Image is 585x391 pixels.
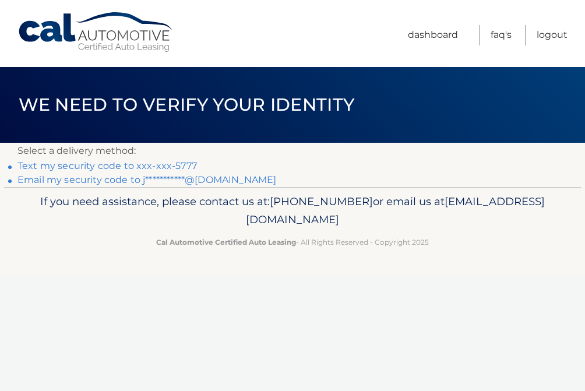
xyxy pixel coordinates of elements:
[17,143,568,159] p: Select a delivery method:
[22,236,563,248] p: - All Rights Reserved - Copyright 2025
[491,25,512,45] a: FAQ's
[537,25,568,45] a: Logout
[17,12,175,53] a: Cal Automotive
[17,160,197,171] a: Text my security code to xxx-xxx-5777
[22,192,563,230] p: If you need assistance, please contact us at: or email us at
[156,238,296,246] strong: Cal Automotive Certified Auto Leasing
[408,25,458,45] a: Dashboard
[19,94,355,115] span: We need to verify your identity
[270,195,373,208] span: [PHONE_NUMBER]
